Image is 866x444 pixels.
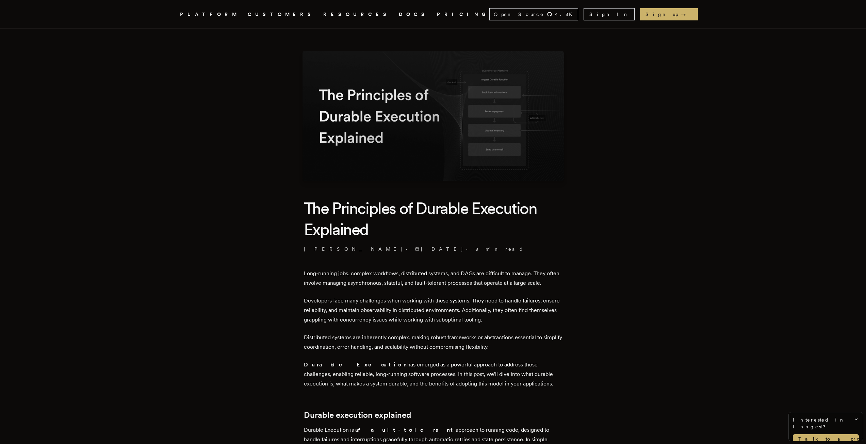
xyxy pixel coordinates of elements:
[180,10,240,19] button: PLATFORM
[303,51,564,181] img: Featured image for The Principles of Durable Execution Explained blog post
[304,361,407,368] strong: Durable Execution
[555,11,576,18] span: 4.3 K
[304,296,562,325] p: Developers face many challenges when working with these systems. They need to handle failures, en...
[415,246,463,252] span: [DATE]
[304,269,562,288] p: Long-running jobs, complex workflows, distributed systems, and DAGs are difficult to manage. They...
[304,360,562,389] p: has emerged as a powerful approach to address these challenges, enabling reliable, long-running s...
[358,427,456,433] strong: fault-tolerant
[248,10,315,19] a: CUSTOMERS
[793,434,859,444] a: Talk to a product expert
[584,8,635,20] a: Sign In
[304,333,562,352] p: Distributed systems are inherently complex, making robust frameworks or abstractions essential to...
[304,410,562,420] h2: Durable execution explained
[399,10,429,19] a: DOCS
[304,198,562,240] h1: The Principles of Durable Execution Explained
[304,246,403,252] a: [PERSON_NAME]
[323,10,391,19] button: RESOURCES
[475,246,524,252] span: 8 min read
[640,8,698,20] a: Sign up
[304,246,562,252] p: · ·
[793,416,859,430] span: Interested in Inngest?
[437,10,489,19] a: PRICING
[681,11,692,18] span: →
[494,11,544,18] span: Open Source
